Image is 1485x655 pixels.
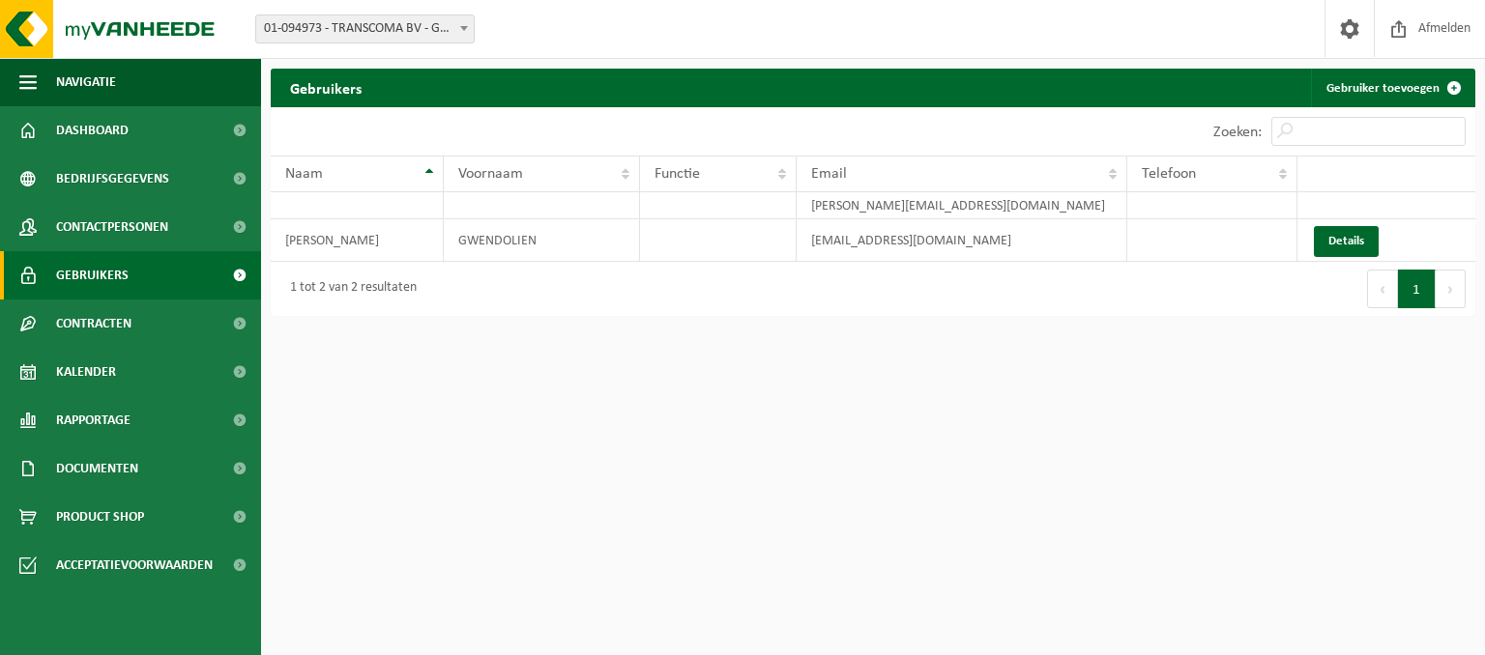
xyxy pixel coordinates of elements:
span: Functie [655,166,700,182]
td: GWENDOLIEN [444,219,640,262]
button: Previous [1367,270,1398,308]
button: Next [1436,270,1466,308]
span: Voornaam [458,166,523,182]
td: [PERSON_NAME][EMAIL_ADDRESS][DOMAIN_NAME] [797,192,1127,219]
a: Gebruiker toevoegen [1311,69,1473,107]
span: Contactpersonen [56,203,168,251]
span: 01-094973 - TRANSCOMA BV - GENK [256,15,474,43]
span: Rapportage [56,396,131,444]
span: Email [811,166,847,182]
div: 1 tot 2 van 2 resultaten [280,271,417,306]
span: Bedrijfsgegevens [56,155,169,203]
span: Telefoon [1142,166,1196,182]
a: Details [1314,226,1379,257]
span: 01-094973 - TRANSCOMA BV - GENK [255,14,475,43]
span: Documenten [56,444,138,493]
span: Navigatie [56,58,116,106]
span: Dashboard [56,106,129,155]
span: Acceptatievoorwaarden [56,541,213,589]
h2: Gebruikers [271,69,381,106]
button: 1 [1398,270,1436,308]
span: Gebruikers [56,251,129,299]
span: Product Shop [56,493,144,541]
label: Zoeken: [1213,125,1262,140]
span: Naam [285,166,323,182]
span: Contracten [56,299,131,348]
td: [PERSON_NAME] [271,219,444,262]
td: [EMAIL_ADDRESS][DOMAIN_NAME] [797,219,1127,262]
span: Kalender [56,348,116,396]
